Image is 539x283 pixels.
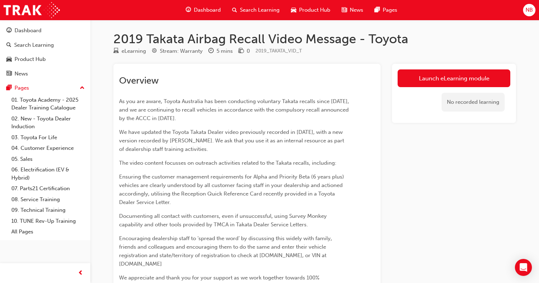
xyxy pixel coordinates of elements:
h1: 2019 Takata Airbag Recall Video Message - Toyota [113,31,516,47]
span: Pages [383,6,397,14]
span: pages-icon [375,6,380,15]
div: Duration [208,47,233,56]
a: 10. TUNE Rev-Up Training [9,216,88,227]
span: Product Hub [299,6,330,14]
a: 06. Electrification (EV & Hybrid) [9,164,88,183]
span: car-icon [291,6,296,15]
span: Dashboard [194,6,221,14]
span: News [350,6,363,14]
div: Open Intercom Messenger [515,259,532,276]
div: Type [113,47,146,56]
a: News [3,67,88,80]
div: News [15,70,28,78]
div: 0 [247,47,250,55]
span: Learning resource code [256,48,302,54]
div: Dashboard [15,27,41,35]
a: car-iconProduct Hub [285,3,336,17]
a: 09. Technical Training [9,205,88,216]
div: 5 mins [217,47,233,55]
span: We have updated the Toyota Takata Dealer video previously recorded in [DATE], with a new version ... [119,129,346,152]
a: pages-iconPages [369,3,403,17]
img: Trak [4,2,60,18]
span: target-icon [152,48,157,55]
a: 07. Parts21 Certification [9,183,88,194]
span: guage-icon [186,6,191,15]
span: money-icon [238,48,244,55]
button: Pages [3,81,88,95]
span: news-icon [6,71,12,77]
span: search-icon [6,42,11,49]
div: Stream: Warranty [160,47,203,55]
a: guage-iconDashboard [180,3,226,17]
span: car-icon [6,56,12,63]
a: Product Hub [3,53,88,66]
span: learningResourceType_ELEARNING-icon [113,48,119,55]
span: The video content focusses on outreach activities related to the Takata recalls, including: [119,160,336,166]
span: Encouraging dealership staff to ‘spread the word’ by discussing this widely with family, friends ... [119,235,333,267]
a: Launch eLearning module [398,69,510,87]
div: eLearning [122,47,146,55]
a: 04. Customer Experience [9,143,88,154]
span: Documenting all contact with customers, even if unsuccessful, using Survey Monkey capability and ... [119,213,328,228]
button: DashboardSearch LearningProduct HubNews [3,23,88,81]
div: Price [238,47,250,56]
span: As you are aware, Toyota Australia has been conducting voluntary Takata recalls since [DATE], and... [119,98,350,121]
span: prev-icon [78,269,83,278]
span: Overview [119,75,159,86]
a: All Pages [9,226,88,237]
span: search-icon [232,6,237,15]
span: guage-icon [6,28,12,34]
a: Search Learning [3,39,88,52]
span: pages-icon [6,85,12,91]
span: news-icon [342,6,347,15]
a: search-iconSearch Learning [226,3,285,17]
div: Search Learning [14,41,54,49]
a: news-iconNews [336,3,369,17]
span: up-icon [80,84,85,93]
span: Search Learning [240,6,280,14]
span: clock-icon [208,48,214,55]
a: 08. Service Training [9,194,88,205]
a: 02. New - Toyota Dealer Induction [9,113,88,132]
a: 03. Toyota For Life [9,132,88,143]
a: 01. Toyota Academy - 2025 Dealer Training Catalogue [9,95,88,113]
div: Pages [15,84,29,92]
button: NB [523,4,535,16]
div: Product Hub [15,55,46,63]
div: No recorded learning [442,93,505,112]
a: Dashboard [3,24,88,37]
div: Stream [152,47,203,56]
span: NB [526,6,533,14]
span: Ensuring the customer management requirements for Alpha and Priority Beta (6 years plus) vehicles... [119,174,346,205]
a: 05. Sales [9,154,88,165]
